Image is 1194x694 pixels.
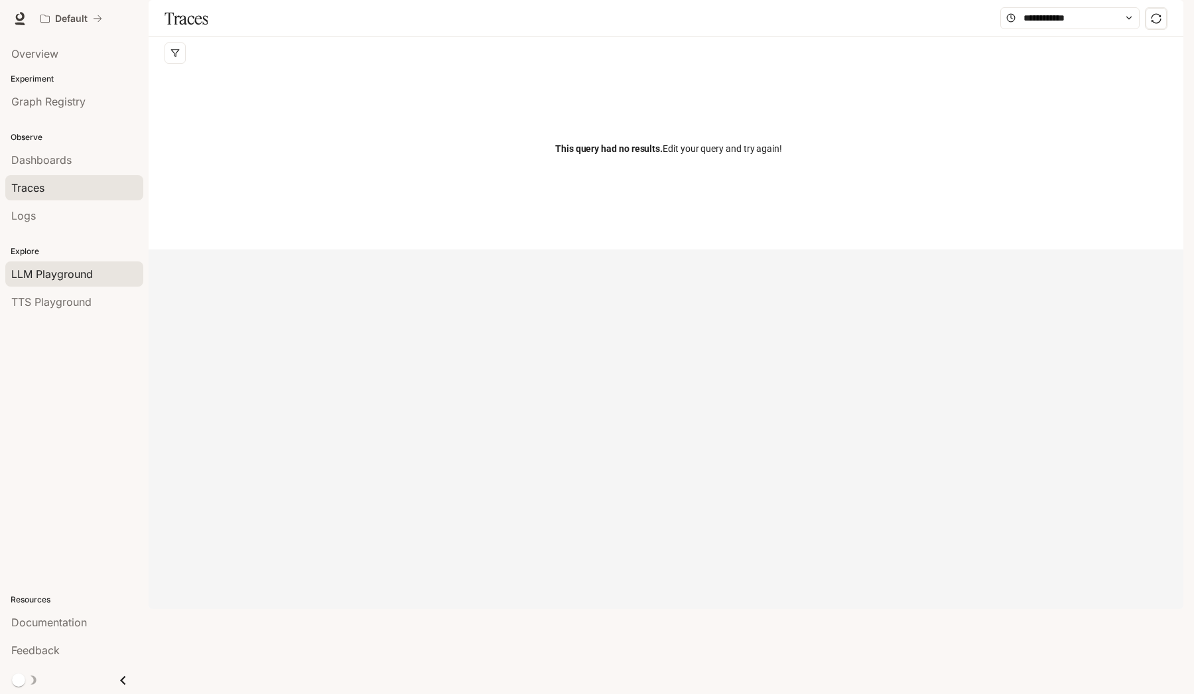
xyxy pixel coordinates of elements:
[1151,13,1161,24] span: sync
[555,143,663,154] span: This query had no results.
[555,141,782,156] span: Edit your query and try again!
[55,13,88,25] p: Default
[165,5,208,32] h1: Traces
[34,5,108,32] button: All workspaces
